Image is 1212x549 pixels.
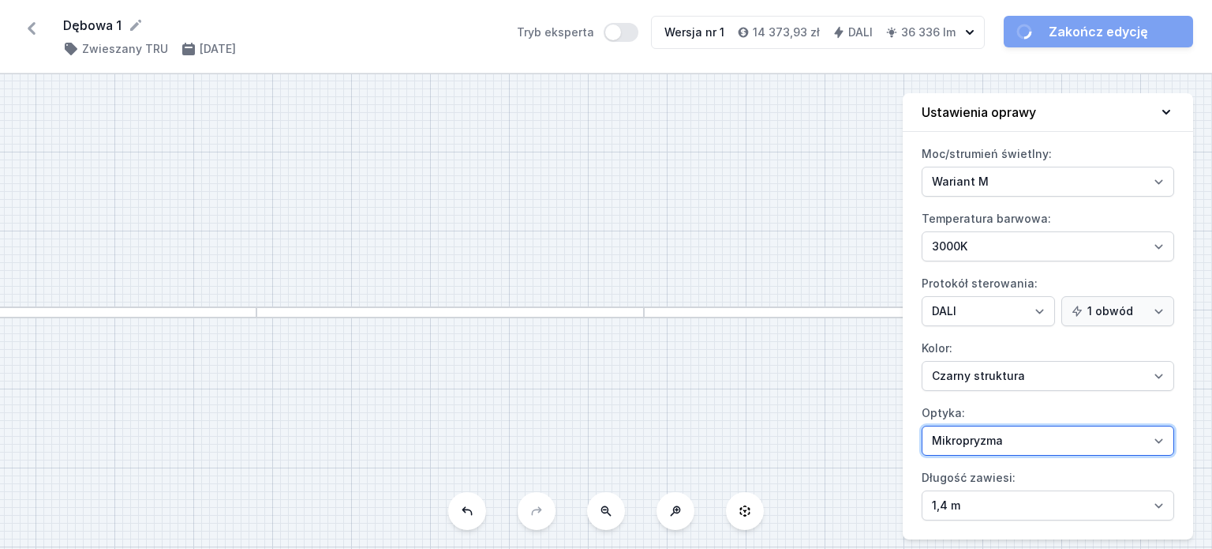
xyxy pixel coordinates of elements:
[664,24,724,40] div: Wersja nr 1
[848,24,873,40] h4: DALI
[63,16,498,35] form: Dębowa 1
[922,231,1174,261] select: Temperatura barwowa:
[903,93,1193,132] button: Ustawienia oprawy
[517,23,638,42] label: Tryb eksperta
[922,361,1174,391] select: Kolor:
[922,296,1055,326] select: Protokół sterowania:
[922,167,1174,197] select: Moc/strumień świetlny:
[922,336,1174,391] label: Kolor:
[82,41,168,57] h4: Zwieszany TRU
[922,206,1174,261] label: Temperatura barwowa:
[1061,296,1174,326] select: Protokół sterowania:
[901,24,956,40] h4: 36 336 lm
[922,491,1174,521] select: Długość zawiesi:
[922,465,1174,521] label: Długość zawiesi:
[200,41,236,57] h4: [DATE]
[753,24,820,40] h4: 14 373,93 zł
[922,271,1174,326] label: Protokół sterowania:
[128,17,144,33] button: Edytuj nazwę projektu
[922,141,1174,197] label: Moc/strumień świetlny:
[922,103,1036,122] h4: Ustawienia oprawy
[922,400,1174,456] label: Optyka:
[604,23,638,42] button: Tryb eksperta
[651,16,985,49] button: Wersja nr 114 373,93 złDALI36 336 lm
[922,426,1174,456] select: Optyka:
